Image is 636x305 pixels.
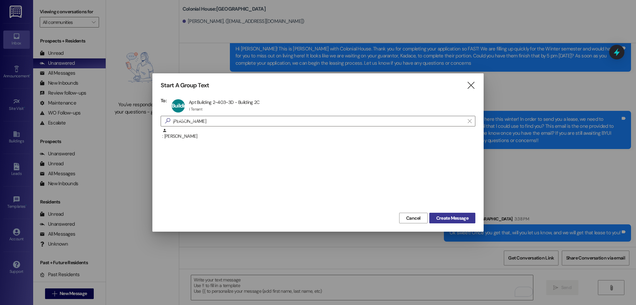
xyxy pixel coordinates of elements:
span: Cancel [406,215,421,222]
button: Cancel [399,213,428,223]
span: Create Message [436,215,468,222]
i:  [468,118,471,124]
span: Building 2~403~3D [172,102,196,122]
i:  [466,82,475,89]
div: Apt Building 2~403~3D - Building 2C [189,99,260,105]
h3: Start A Group Text [161,82,209,89]
input: Search for any contact or apartment [173,116,464,126]
h3: To: [161,98,167,104]
div: 1 Tenant [189,107,202,112]
button: Create Message [429,213,475,223]
button: Clear text [464,116,475,126]
div: : [PERSON_NAME] [162,128,475,140]
div: : [PERSON_NAME] [161,128,475,145]
i:  [162,117,173,124]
